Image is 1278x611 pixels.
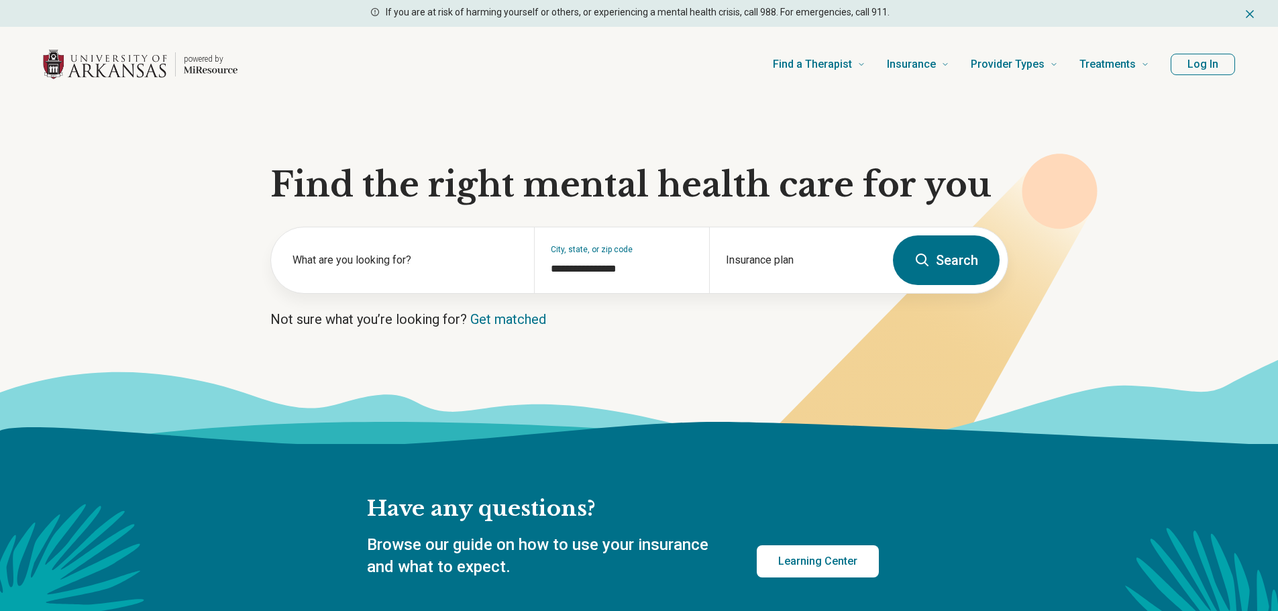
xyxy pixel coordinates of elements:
[1171,54,1235,75] button: Log In
[367,495,879,523] h2: Have any questions?
[887,38,949,91] a: Insurance
[887,55,936,74] span: Insurance
[386,5,890,19] p: If you are at risk of harming yourself or others, or experiencing a mental health crisis, call 98...
[292,252,518,268] label: What are you looking for?
[971,38,1058,91] a: Provider Types
[184,54,237,64] p: powered by
[971,55,1045,74] span: Provider Types
[367,534,725,579] p: Browse our guide on how to use your insurance and what to expect.
[1079,38,1149,91] a: Treatments
[270,165,1008,205] h1: Find the right mental health care for you
[773,55,852,74] span: Find a Therapist
[757,545,879,577] a: Learning Center
[43,43,237,86] a: Home page
[1079,55,1136,74] span: Treatments
[270,310,1008,329] p: Not sure what you’re looking for?
[893,235,1000,285] button: Search
[470,311,546,327] a: Get matched
[773,38,865,91] a: Find a Therapist
[1243,5,1257,21] button: Dismiss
